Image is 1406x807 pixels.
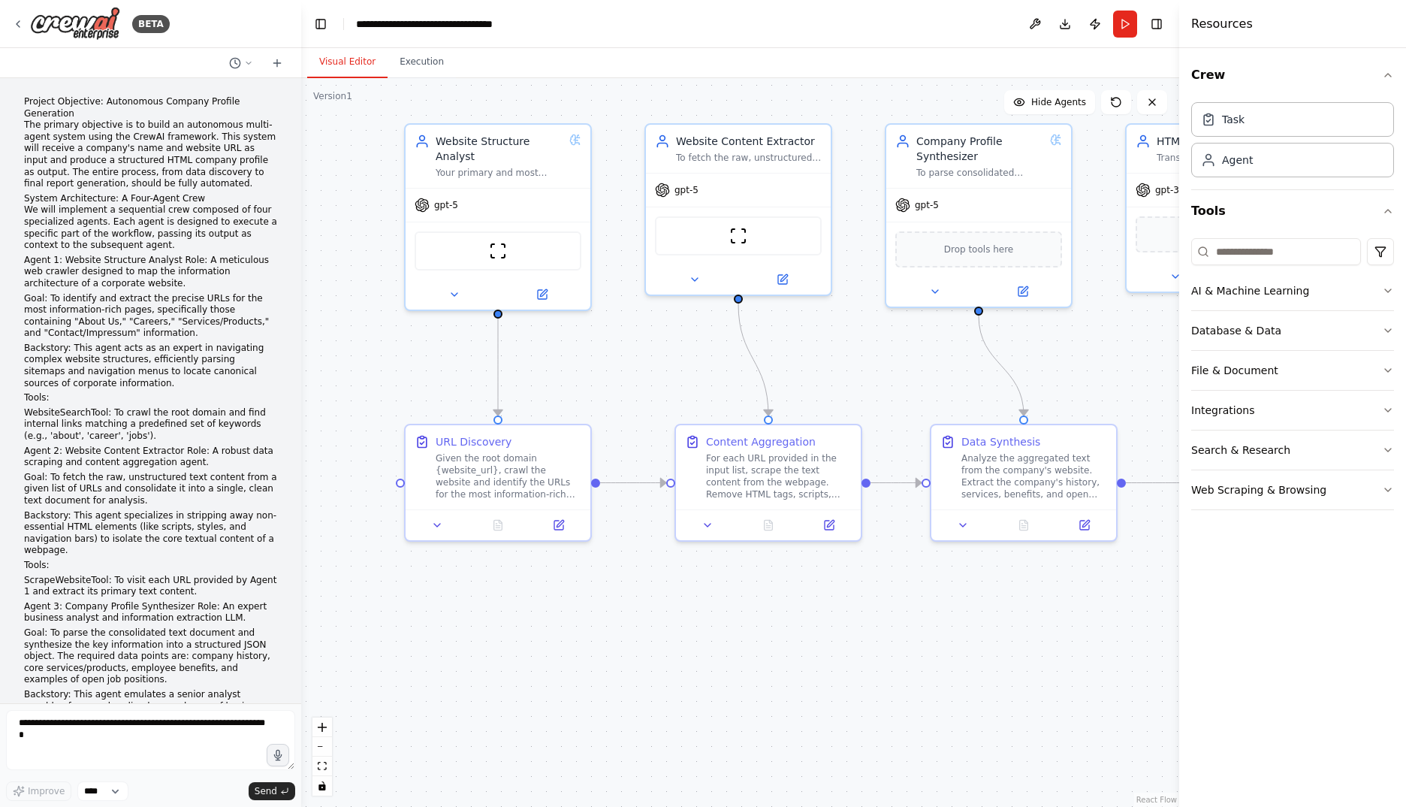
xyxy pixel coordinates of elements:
div: Task [1222,112,1245,127]
div: Agent [1222,153,1253,168]
p: Agent 2: Website Content Extractor Role: A robust data scraping and content aggregation agent. [24,446,277,469]
button: Open in side panel [499,286,584,304]
div: Your primary and most important task is to find the main “Careers” page on the website {website_u... [436,167,563,179]
button: zoom in [312,718,332,737]
img: ScrapeWebsiteTool [489,242,507,260]
p: We will implement a sequential crew composed of four specialized agents. Each agent is designed t... [24,204,277,251]
button: Search & Research [1191,431,1394,470]
span: gpt-3.5-turbo [1155,184,1215,196]
div: Crew [1191,96,1394,189]
div: To fetch the raw, unstructured text content from a given list of URLs and consolidate it into a s... [676,152,822,164]
g: Edge from f9473fa5-f24d-4f0a-92e6-e27f04847e55 to 85026027-0d72-45b6-9a8c-0b0a6e83f200 [1126,476,1192,491]
div: Company Profile SynthesizerTo parse consolidated website text content and synthesize key informat... [885,123,1073,308]
img: ScrapeWebsiteTool [729,227,747,245]
div: Website Content Extractor [676,134,822,149]
div: Version 1 [313,90,352,102]
span: gpt-5 [915,199,939,211]
p: The primary objective is to build an autonomous multi-agent system using the CrewAI framework. Th... [24,119,277,190]
div: Website Structure AnalystYour primary and most important task is to find the main “Careers” page ... [404,123,592,311]
div: Given the root domain {website_url}, crawl the website and identify the URLs for the most informa... [436,452,581,500]
button: File & Document [1191,351,1394,390]
div: Content AggregationFor each URL provided in the input list, scrape the text content from the webp... [674,424,862,542]
p: Goal: To fetch the raw, unstructured text content from a given list of URLs and consolidate it in... [24,472,277,507]
p: ScrapeWebsiteTool: To visit each URL provided by Agent 1 and extract its primary text content. [24,575,277,598]
h4: Resources [1191,15,1253,33]
button: Crew [1191,54,1394,96]
button: fit view [312,757,332,776]
button: toggle interactivity [312,776,332,796]
img: Logo [30,7,120,41]
g: Edge from c15578f7-ce63-4543-ab97-40d072be7fd6 to f9473fa5-f24d-4f0a-92e6-e27f04847e55 [870,476,922,491]
div: Content Aggregation [706,434,816,449]
div: HTML Report Generator [1157,134,1302,149]
button: Open in side panel [803,516,855,534]
p: Backstory: This agent acts as an expert in navigating complex website structures, efficiently par... [24,343,277,389]
span: gpt-5 [434,199,458,211]
button: Open in side panel [980,283,1065,301]
button: Tools [1191,190,1394,232]
span: Hide Agents [1031,96,1086,108]
g: Edge from 857f47ba-0a32-4371-9ce1-063d3e29ce81 to c15578f7-ce63-4543-ab97-40d072be7fd6 [600,476,666,491]
div: Data SynthesisAnalyze the aggregated text from the company's website. Extract the company's histo... [930,424,1118,542]
button: Hide right sidebar [1146,14,1167,35]
button: Execution [388,47,456,78]
p: Goal: To parse the consolidated text document and synthesize the key information into a structure... [24,627,277,686]
button: zoom out [312,737,332,757]
span: Send [255,785,277,797]
button: Switch to previous chat [223,54,259,72]
div: URL DiscoveryGiven the root domain {website_url}, crawl the website and identify the URLs for the... [404,424,592,542]
p: Tools: [24,392,277,404]
div: Website Content ExtractorTo fetch the raw, unstructured text content from a given list of URLs an... [644,123,832,296]
button: Integrations [1191,391,1394,430]
p: Agent 1: Website Structure Analyst Role: A meticulous web crawler designed to map the information... [24,255,277,290]
button: Database & Data [1191,311,1394,350]
div: To parse consolidated website text content and synthesize key information into a structured JSON ... [916,167,1044,179]
button: Open in side panel [1058,516,1110,534]
a: React Flow attribution [1136,796,1177,804]
div: HTML Report GeneratorTransform a detailed, nested JSON object containing company data into a rich... [1125,123,1313,293]
button: No output available [466,516,530,534]
button: Hide Agents [1004,90,1095,114]
h2: System Architecture: A Four-Agent Crew [24,193,277,205]
p: Goal: To identify and extract the precise URLs for the most information-rich pages, specifically ... [24,293,277,340]
h2: Project Objective: Autonomous Company Profile Generation [24,96,277,119]
button: Send [249,782,295,800]
button: Click to speak your automation idea [267,744,289,766]
p: Agent 3: Company Profile Synthesizer Role: An expert business analyst and information extraction ... [24,601,277,624]
div: BETA [132,15,170,33]
button: Start a new chat [265,54,289,72]
button: Visual Editor [307,47,388,78]
span: Drop tools here [944,242,1014,257]
div: Tools [1191,232,1394,522]
span: Improve [28,785,65,797]
button: Improve [6,781,71,801]
button: Hide left sidebar [310,14,331,35]
nav: breadcrumb [356,17,493,32]
div: For each URL provided in the input list, scrape the text content from the webpage. Remove HTML ta... [706,452,852,500]
p: Backstory: This agent specializes in stripping away non-essential HTML elements (like scripts, st... [24,510,277,557]
div: Transform a detailed, nested JSON object containing company data into a rich, comprehensive, and ... [1157,152,1302,164]
span: gpt-5 [674,184,698,196]
button: No output available [992,516,1056,534]
div: Website Structure Analyst [436,134,563,164]
p: WebsiteSearchTool: To crawl the root domain and find internal links matching a predefined set of ... [24,407,277,443]
p: Backstory: This agent emulates a senior analyst capable of comprehending large volumes of busines... [24,689,277,736]
div: Analyze the aggregated text from the company's website. Extract the company's history, services, ... [961,452,1107,500]
div: Data Synthesis [961,434,1040,449]
button: No output available [737,516,801,534]
button: Open in side panel [533,516,584,534]
button: AI & Machine Learning [1191,271,1394,310]
div: URL Discovery [436,434,511,449]
div: Company Profile Synthesizer [916,134,1044,164]
button: Web Scraping & Browsing [1191,470,1394,509]
g: Edge from 5d3f7eb2-ef38-491a-9fb1-00e389911a58 to 857f47ba-0a32-4371-9ce1-063d3e29ce81 [490,304,505,416]
g: Edge from e0727ab0-4e52-43b1-99c0-08231bd83581 to c15578f7-ce63-4543-ab97-40d072be7fd6 [731,304,776,416]
g: Edge from 9612db76-e0a4-47c1-8ea9-d4538ecbb620 to f9473fa5-f24d-4f0a-92e6-e27f04847e55 [971,316,1031,416]
div: React Flow controls [312,718,332,796]
button: Open in side panel [740,271,825,289]
p: Tools: [24,560,277,572]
